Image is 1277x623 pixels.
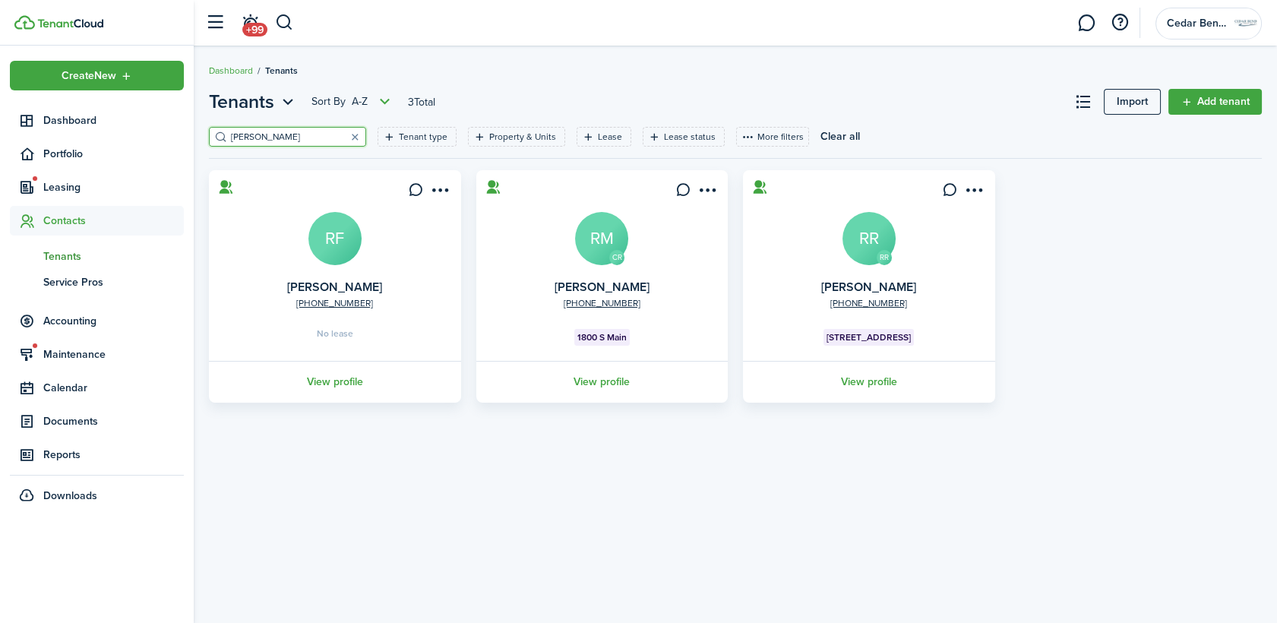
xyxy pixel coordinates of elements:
filter-tag-label: Lease status [664,130,716,144]
avatar-text: RR [877,250,892,265]
a: Import [1104,89,1161,115]
button: Open menu [428,182,452,203]
span: Sort by [311,94,352,109]
span: No lease [317,329,353,338]
span: Leasing [43,179,184,195]
filter-tag: Open filter [378,127,457,147]
span: Accounting [43,313,184,329]
filter-tag: Open filter [643,127,725,147]
span: Reports [43,447,184,463]
a: View profile [474,361,731,403]
filter-tag-label: Tenant type [399,130,447,144]
a: RR [842,212,896,265]
span: [STREET_ADDRESS] [827,330,911,344]
button: Tenants [209,88,298,115]
button: Open resource center [1107,10,1133,36]
span: Calendar [43,380,184,396]
img: Cedar Bend Properties [1234,11,1258,36]
button: Search [275,10,294,36]
span: +99 [242,23,267,36]
a: Tenants [10,243,184,269]
span: A-Z [352,94,368,109]
span: 1800 S Main [577,330,627,344]
a: RF [308,212,362,265]
a: [PERSON_NAME] [287,278,382,296]
span: Maintenance [43,346,184,362]
a: RM [575,212,628,265]
button: Open menu [311,93,394,111]
a: [PERSON_NAME] [555,278,650,296]
filter-tag-label: Property & Units [489,130,556,144]
span: Tenants [209,88,274,115]
span: Tenants [43,248,184,264]
a: Messaging [1072,4,1101,43]
a: [PHONE_NUMBER] [564,296,640,310]
a: View profile [741,361,997,403]
button: Open menu [10,61,184,90]
a: Notifications [235,4,264,43]
button: Open sidebar [201,8,229,37]
header-page-total: 3 Total [408,94,435,110]
button: Clear all [820,127,860,147]
button: Open menu [694,182,719,203]
a: Dashboard [10,106,184,135]
filter-tag: Open filter [577,127,631,147]
avatar-text: CR [609,250,624,265]
button: Clear search [344,126,365,147]
span: Contacts [43,213,184,229]
a: [PHONE_NUMBER] [296,296,373,310]
span: Create New [62,71,116,81]
a: Service Pros [10,269,184,295]
span: Cedar Bend Properties [1167,18,1228,29]
filter-tag: Open filter [468,127,565,147]
a: [PHONE_NUMBER] [830,296,907,310]
filter-tag-label: Lease [598,130,622,144]
button: Open menu [209,88,298,115]
img: TenantCloud [14,15,35,30]
a: Add tenant [1168,89,1262,115]
a: View profile [207,361,463,403]
input: Search here... [227,130,361,144]
button: Sort byA-Z [311,93,394,111]
a: Reports [10,440,184,470]
img: TenantCloud [37,19,103,28]
span: Portfolio [43,146,184,162]
span: Dashboard [43,112,184,128]
span: Documents [43,413,184,429]
button: Open menu [962,182,986,203]
span: Downloads [43,488,97,504]
a: [PERSON_NAME] [821,278,916,296]
span: Service Pros [43,274,184,290]
a: Dashboard [209,64,253,77]
button: More filters [736,127,809,147]
span: Tenants [265,64,298,77]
